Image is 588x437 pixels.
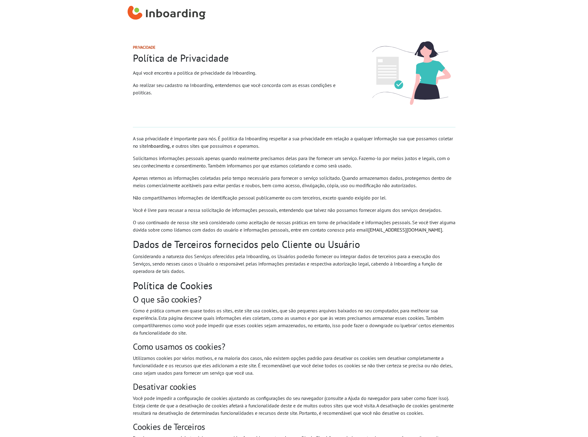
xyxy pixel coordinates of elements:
[133,307,455,336] p: Como é prática comum em quase todos os sites, este site usa cookies, que são pequenos arquivos ba...
[133,280,455,291] h2: Política de Cookies
[133,294,455,305] h3: O que são cookies?
[133,69,338,76] p: Aqui você encontra a política de privacidade da Inboarding.
[133,45,338,50] h1: Privacidade
[128,4,206,23] img: Inboarding Home
[133,422,455,432] h3: Cookies de Terceiros
[133,341,455,352] h3: Como usamos os cookies?
[128,2,206,24] a: Inboarding Home Page
[147,143,170,149] a: Inboarding
[133,155,455,169] p: Solicitamos informações pessoais apenas quando realmente precisamos delas para lhe fornecer um se...
[133,194,455,201] p: Não compartilhamos informações de identificação pessoal publicamente ou com terceiros, exceto qua...
[357,27,466,120] img: Time
[133,354,455,377] p: Utilizamos cookies por vários motivos, e na maioria dos casos, não existem opções padrão para des...
[133,238,455,250] h2: Dados de Terceiros fornecidos pelo Cliente ou Usuário
[133,381,455,392] h3: Desativar cookies
[368,227,442,233] a: [EMAIL_ADDRESS][DOMAIN_NAME]
[133,52,338,64] h2: Política de Privacidade
[133,81,338,96] p: Ao realizar seu cadastro na Inboarding, entendemos que você concorda com as essas condições e pol...
[133,253,455,275] p: Considerando a natureza dos Serviços oferecidos pela Inboarding, os Usuários poderão fornecer ou ...
[133,135,455,150] p: A sua privacidade é importante para nós. É política da Inboarding respeitar a sua privacidade em ...
[133,219,455,233] p: O uso continuado de nosso site será considerado como aceitação de nossas práticas em torno de pri...
[133,206,455,214] p: Você é livre para recusar a nossa solicitação de informações pessoais, entendendo que talvez não ...
[133,174,455,189] p: Apenas retemos as informações coletadas pelo tempo necessário para fornecer o serviço solicitado....
[133,394,455,417] p: Você pode impedir a configuração de cookies ajustando as configurações do seu navegador (consulte...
